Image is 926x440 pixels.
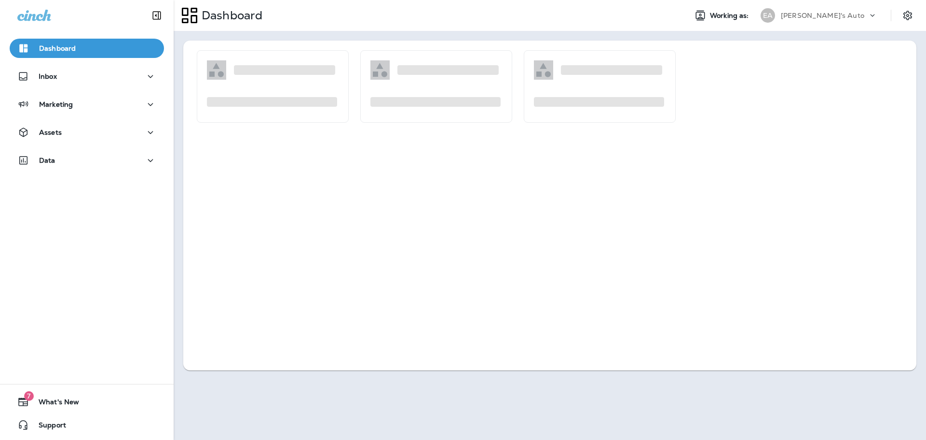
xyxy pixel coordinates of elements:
button: Data [10,151,164,170]
p: Inbox [39,72,57,80]
button: Assets [10,123,164,142]
span: Working as: [710,12,751,20]
p: [PERSON_NAME]'s Auto [781,12,864,19]
div: EA [761,8,775,23]
p: Assets [39,128,62,136]
span: What's New [29,398,79,410]
button: Dashboard [10,39,164,58]
button: Inbox [10,67,164,86]
p: Dashboard [198,8,262,23]
span: 7 [24,391,34,401]
span: Support [29,421,66,433]
p: Marketing [39,100,73,108]
button: Support [10,415,164,435]
button: 7What's New [10,392,164,412]
button: Settings [899,7,916,24]
button: Marketing [10,95,164,114]
p: Dashboard [39,44,76,52]
p: Data [39,156,55,164]
button: Collapse Sidebar [143,6,170,25]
